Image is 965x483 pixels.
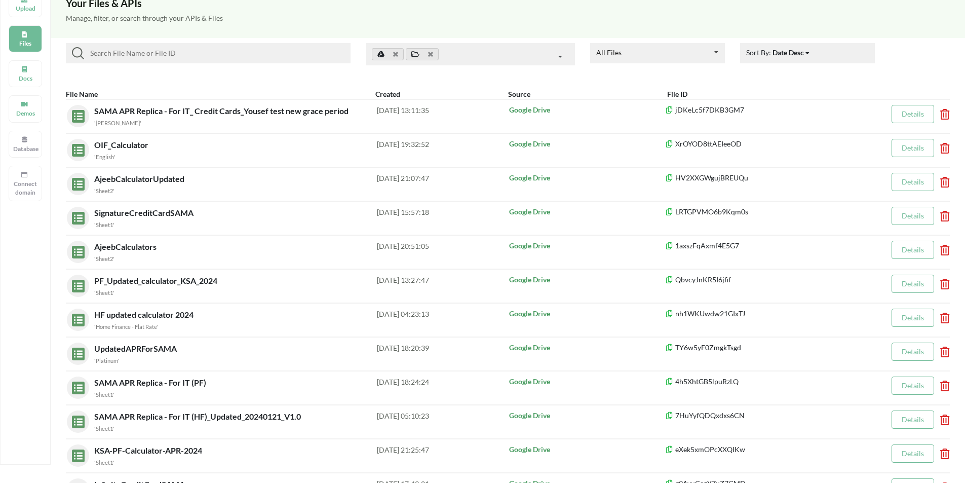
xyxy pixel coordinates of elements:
a: Details [902,347,924,356]
p: Google Drive [509,173,666,183]
img: sheets.7a1b7961.svg [67,444,85,462]
p: Upload [13,4,37,13]
small: 'Sheet1' [94,289,114,296]
img: sheets.7a1b7961.svg [67,411,85,428]
button: Details [892,173,934,191]
p: Google Drive [509,275,666,285]
button: Details [892,343,934,361]
p: 4h5XhtGB5lpuRzLQ [665,377,858,387]
img: sheets.7a1b7961.svg [67,377,85,394]
p: eXek5xmOPcXXQIKw [665,444,858,455]
p: Google Drive [509,105,666,115]
a: Details [902,381,924,390]
p: Google Drive [509,207,666,217]
b: File Name [66,90,98,98]
button: Details [892,139,934,157]
p: Google Drive [509,377,666,387]
p: Demos [13,109,37,118]
img: sheets.7a1b7961.svg [67,207,85,225]
div: [DATE] 20:51:05 [377,241,508,263]
p: nh1WKUwdw21GIxTJ [665,309,858,319]
p: Google Drive [509,444,666,455]
button: Details [892,377,934,395]
a: Details [902,109,924,118]
a: Details [902,449,924,458]
p: Google Drive [509,241,666,251]
div: [DATE] 15:57:18 [377,207,508,229]
a: Details [902,313,924,322]
p: Google Drive [509,139,666,149]
img: sheets.7a1b7961.svg [67,275,85,292]
p: XrOYOD8ttAEIeeOD [665,139,858,149]
small: 'Platinum' [94,357,120,364]
small: '[PERSON_NAME]' [94,120,141,126]
img: sheets.7a1b7961.svg [67,309,85,326]
p: 7HuYyfQDQxdxs6CN [665,411,858,421]
span: HF updated calculator 2024 [94,310,196,319]
span: SAMA APR Replica - For IT_ Credit Cards_Yousef test new grace period [94,106,351,116]
small: 'Home Finance - Flat Rate' [94,323,158,330]
div: [DATE] 19:32:52 [377,139,508,161]
p: Connect domain [13,179,37,197]
input: Search File Name or File ID [84,47,346,59]
img: sheets.7a1b7961.svg [67,343,85,360]
div: Date Desc [773,47,804,58]
span: AjeebCalculatorUpdated [94,174,186,183]
p: QbvcyJnKR5I6jfif [665,275,858,285]
button: Details [892,411,934,429]
span: Sort By: [746,48,810,57]
div: [DATE] 18:20:39 [377,343,508,365]
small: 'Sheet1' [94,391,114,398]
h5: Manage, filter, or search through your APIs & Files [66,14,950,23]
span: AjeebCalculators [94,242,159,251]
button: Details [892,444,934,463]
div: [DATE] 05:10:23 [377,411,508,433]
p: HV2XXGWgujBREUQu [665,173,858,183]
span: SAMA APR Replica - For IT (PF) [94,378,208,387]
img: sheets.7a1b7961.svg [67,173,85,191]
p: Docs [13,74,37,83]
a: Details [902,415,924,424]
b: File ID [667,90,687,98]
div: All Files [596,49,622,56]
a: Details [902,143,924,152]
img: sheets.7a1b7961.svg [67,105,85,123]
small: 'English' [94,154,115,160]
span: SignatureCreditCardSAMA [94,208,196,217]
small: 'Sheet1' [94,459,114,466]
img: sheets.7a1b7961.svg [67,241,85,258]
button: Details [892,105,934,123]
p: Files [13,39,37,48]
span: UpdatedAPRForSAMA [94,344,179,353]
div: [DATE] 21:25:47 [377,444,508,467]
button: Details [892,207,934,225]
p: jDKeLc5f7DKB3GM7 [665,105,858,115]
p: Google Drive [509,309,666,319]
span: OIF_Calculator [94,140,150,150]
img: sheets.7a1b7961.svg [67,139,85,157]
small: 'Sheet2' [94,188,114,194]
button: Details [892,275,934,293]
a: Details [902,211,924,220]
p: TY6w5yF0ZmgkTsgd [665,343,858,353]
div: [DATE] 13:27:47 [377,275,508,297]
a: Details [902,279,924,288]
div: [DATE] 18:24:24 [377,377,508,399]
p: Google Drive [509,343,666,353]
div: [DATE] 04:23:13 [377,309,508,331]
a: Details [902,245,924,254]
b: Source [508,90,530,98]
b: Created [375,90,400,98]
p: LRTGPVMO6b9Kqm0s [665,207,858,217]
a: Details [902,177,924,186]
div: [DATE] 21:07:47 [377,173,508,195]
p: 1axszFqAxmf4E5G7 [665,241,858,251]
small: 'Sheet1' [94,425,114,432]
span: SAMA APR Replica - For IT (HF)_Updated_20240121_V1.0 [94,412,303,421]
small: 'Sheet2' [94,255,114,262]
button: Details [892,241,934,259]
img: searchIcon.svg [72,47,84,59]
div: [DATE] 13:11:35 [377,105,508,127]
button: Details [892,309,934,327]
small: 'Sheet1' [94,221,114,228]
